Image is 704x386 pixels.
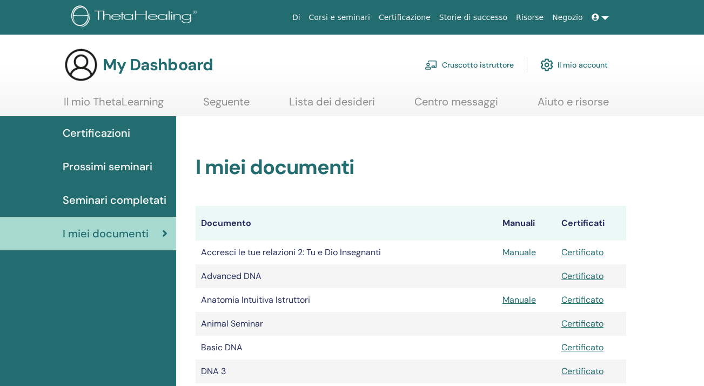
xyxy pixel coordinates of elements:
[561,318,604,329] a: Certificato
[63,192,166,208] span: Seminari completati
[71,5,200,30] img: logo.png
[196,206,497,241] th: Documento
[288,8,305,28] a: Di
[64,95,164,116] a: Il mio ThetaLearning
[63,225,149,242] span: I miei documenti
[425,53,514,77] a: Cruscotto istruttore
[497,206,556,241] th: Manuali
[561,247,604,258] a: Certificato
[196,241,497,264] td: Accresci le tue relazioni 2: Tu e Dio Insegnanti
[561,270,604,282] a: Certificato
[540,53,608,77] a: Il mio account
[289,95,375,116] a: Lista dei desideri
[64,48,98,82] img: generic-user-icon.jpg
[196,264,497,288] td: Advanced DNA
[196,155,626,180] h2: I miei documenti
[63,125,130,141] span: Certificazioni
[196,288,497,312] td: Anatomia Intuitiva Istruttori
[556,206,626,241] th: Certificati
[203,95,250,116] a: Seguente
[561,294,604,305] a: Certificato
[502,294,536,305] a: Manuale
[374,8,435,28] a: Certificazione
[540,56,553,74] img: cog.svg
[538,95,609,116] a: Aiuto e risorse
[548,8,587,28] a: Negozio
[196,312,497,336] td: Animal Seminar
[512,8,548,28] a: Risorse
[196,360,497,383] td: DNA 3
[561,365,604,377] a: Certificato
[561,342,604,353] a: Certificato
[414,95,498,116] a: Centro messaggi
[196,336,497,360] td: Basic DNA
[502,247,536,258] a: Manuale
[435,8,512,28] a: Storie di successo
[305,8,374,28] a: Corsi e seminari
[103,55,213,75] h3: My Dashboard
[63,158,152,175] span: Prossimi seminari
[425,60,438,70] img: chalkboard-teacher.svg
